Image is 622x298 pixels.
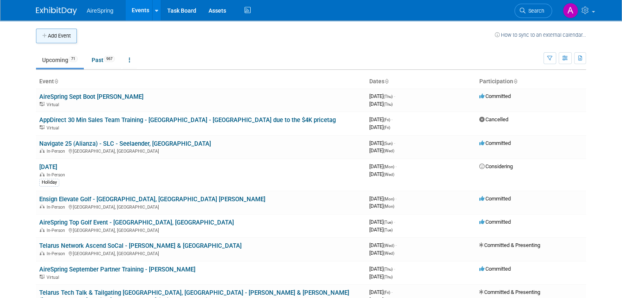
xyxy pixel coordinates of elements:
a: Upcoming71 [36,52,84,68]
a: Sort by Event Name [54,78,58,85]
span: [DATE] [369,93,395,99]
span: [DATE] [369,203,394,209]
img: In-Person Event [40,149,45,153]
span: (Fri) [384,125,390,130]
div: [GEOGRAPHIC_DATA], [GEOGRAPHIC_DATA] [39,147,363,154]
span: In-Person [47,251,67,256]
img: In-Person Event [40,205,45,209]
a: [DATE] [39,163,57,171]
span: Committed & Presenting [479,242,540,248]
a: Sort by Participation Type [513,78,517,85]
span: (Mon) [384,204,394,209]
img: Virtual Event [40,102,45,106]
span: [DATE] [369,227,393,233]
button: Add Event [36,29,77,43]
span: In-Person [47,149,67,154]
div: [GEOGRAPHIC_DATA], [GEOGRAPHIC_DATA] [39,203,363,210]
span: (Wed) [384,251,394,256]
img: Angie Handal [563,3,578,18]
th: Dates [366,75,476,89]
a: Navigate 25 (Alianza) - SLC - Seelaender, [GEOGRAPHIC_DATA] [39,140,211,147]
img: In-Person Event [40,172,45,176]
span: [DATE] [369,147,394,153]
span: (Fri) [384,118,390,122]
span: [DATE] [369,101,393,107]
span: - [391,289,393,295]
span: Considering [479,163,513,169]
div: [GEOGRAPHIC_DATA], [GEOGRAPHIC_DATA] [39,250,363,256]
span: [DATE] [369,250,394,256]
a: Past967 [85,52,121,68]
span: (Fri) [384,290,390,295]
span: [DATE] [369,163,397,169]
span: - [395,242,397,248]
span: Committed [479,196,511,202]
div: [GEOGRAPHIC_DATA], [GEOGRAPHIC_DATA] [39,227,363,233]
span: AireSpring [87,7,113,14]
span: Virtual [47,275,61,280]
span: (Thu) [384,275,393,279]
a: Search [514,4,552,18]
span: [DATE] [369,266,395,272]
span: Search [525,8,544,14]
img: Virtual Event [40,275,45,279]
span: - [395,163,397,169]
span: [DATE] [369,219,395,225]
span: (Wed) [384,243,394,248]
span: - [395,196,397,202]
span: - [394,93,395,99]
span: [DATE] [369,116,393,122]
img: In-Person Event [40,251,45,255]
span: (Wed) [384,149,394,153]
th: Event [36,75,366,89]
th: Participation [476,75,586,89]
span: Committed [479,219,511,225]
span: Committed [479,266,511,272]
span: (Thu) [384,94,393,99]
span: - [394,266,395,272]
span: (Thu) [384,267,393,271]
span: Cancelled [479,116,508,122]
span: [DATE] [369,242,397,248]
span: (Mon) [384,197,394,201]
img: Virtual Event [40,125,45,129]
span: (Mon) [384,165,394,169]
span: Virtual [47,125,61,131]
span: 967 [104,56,115,62]
span: [DATE] [369,124,390,130]
span: Committed & Presenting [479,289,540,295]
span: [DATE] [369,274,393,280]
span: Committed [479,93,511,99]
span: (Thu) [384,102,393,107]
span: 71 [69,56,78,62]
span: - [394,219,395,225]
span: [DATE] [369,140,395,146]
a: How to sync to an external calendar... [495,32,586,38]
span: [DATE] [369,196,397,202]
a: Ensign Elevate Golf - [GEOGRAPHIC_DATA], [GEOGRAPHIC_DATA] [PERSON_NAME] [39,196,265,203]
span: Virtual [47,102,61,107]
div: Holiday [39,179,59,186]
img: In-Person Event [40,228,45,232]
span: (Wed) [384,172,394,177]
span: - [394,140,395,146]
span: (Sun) [384,141,393,146]
a: Sort by Start Date [384,78,388,85]
span: [DATE] [369,171,394,177]
span: In-Person [47,205,67,210]
span: (Tue) [384,228,393,232]
span: Committed [479,140,511,146]
span: (Tue) [384,220,393,225]
img: ExhibitDay [36,7,77,15]
span: In-Person [47,228,67,233]
a: AireSpring Sept Boot [PERSON_NAME] [39,93,144,100]
a: AireSpring September Partner Training - [PERSON_NAME] [39,266,195,273]
a: AppDirect 30 Min Sales Team Training - [GEOGRAPHIC_DATA] - [GEOGRAPHIC_DATA] due to the $4K pricetag [39,116,336,124]
span: [DATE] [369,289,393,295]
span: - [391,116,393,122]
a: Telarus Network Ascend SoCal - [PERSON_NAME] & [GEOGRAPHIC_DATA] [39,242,242,249]
span: In-Person [47,172,67,178]
a: AireSpring Top Golf Event - [GEOGRAPHIC_DATA], [GEOGRAPHIC_DATA] [39,219,234,226]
